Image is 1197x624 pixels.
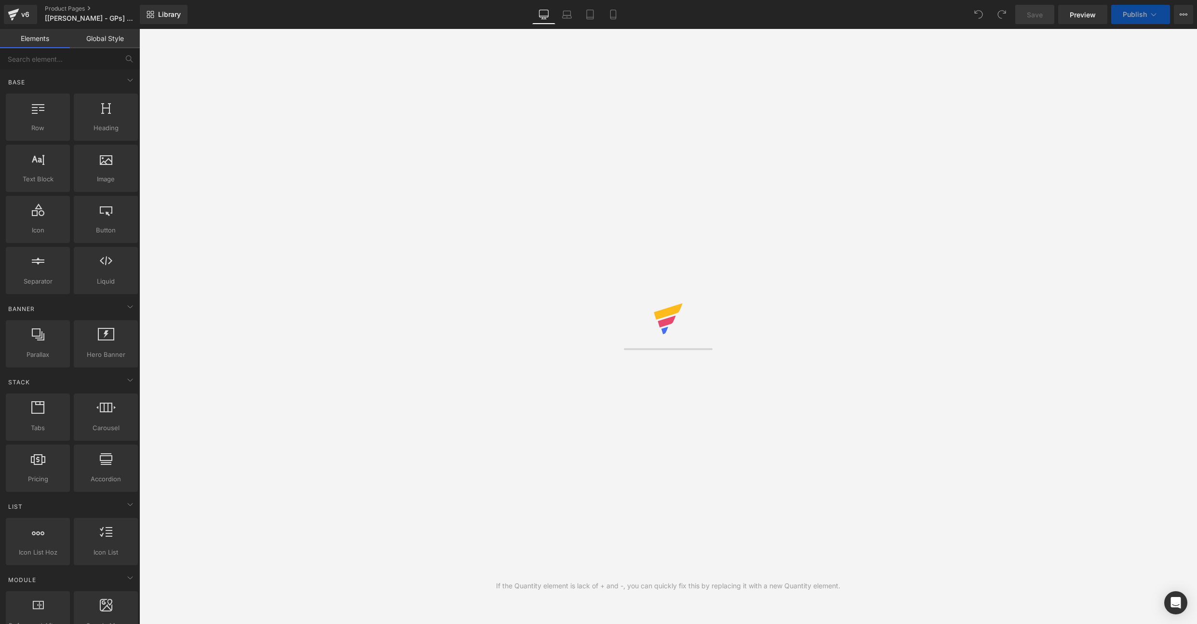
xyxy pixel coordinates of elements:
[7,502,24,511] span: List
[1070,10,1096,20] span: Preview
[77,123,135,133] span: Heading
[70,29,140,48] a: Global Style
[9,423,67,433] span: Tabs
[555,5,578,24] a: Laptop
[1111,5,1170,24] button: Publish
[1164,591,1187,614] div: Open Intercom Messenger
[77,276,135,286] span: Liquid
[140,5,188,24] a: New Library
[77,350,135,360] span: Hero Banner
[77,474,135,484] span: Accordion
[969,5,988,24] button: Undo
[4,5,37,24] a: v6
[532,5,555,24] a: Desktop
[45,5,156,13] a: Product Pages
[578,5,602,24] a: Tablet
[77,174,135,184] span: Image
[1123,11,1147,18] span: Publish
[7,575,37,584] span: Module
[9,174,67,184] span: Text Block
[7,78,26,87] span: Base
[19,8,31,21] div: v6
[1058,5,1107,24] a: Preview
[9,276,67,286] span: Separator
[77,547,135,557] span: Icon List
[7,304,36,313] span: Banner
[9,350,67,360] span: Parallax
[45,14,137,22] span: [[PERSON_NAME] - GPs] Cube Bike Pump Final Models
[158,10,181,19] span: Library
[9,225,67,235] span: Icon
[992,5,1011,24] button: Redo
[9,474,67,484] span: Pricing
[496,581,840,591] div: If the Quantity element is lack of + and -, you can quickly fix this by replacing it with a new Q...
[77,225,135,235] span: Button
[77,423,135,433] span: Carousel
[9,123,67,133] span: Row
[9,547,67,557] span: Icon List Hoz
[1027,10,1043,20] span: Save
[1174,5,1193,24] button: More
[602,5,625,24] a: Mobile
[7,378,31,387] span: Stack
